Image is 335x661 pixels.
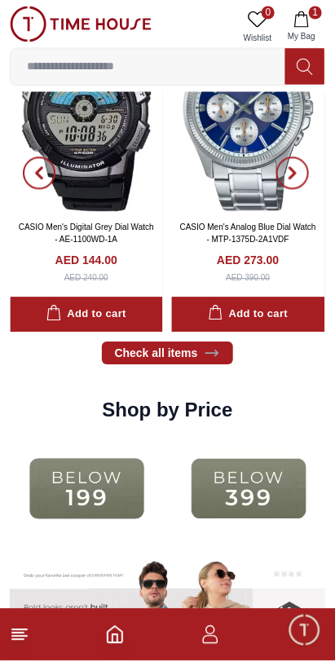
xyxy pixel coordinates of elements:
[287,613,323,649] div: Chat Widget
[262,7,275,20] span: 0
[309,7,322,20] span: 1
[19,223,154,245] a: CASIO Men's Digital Grey Dial Watch - AE-1100WD-1A
[281,31,322,43] span: My Bag
[64,272,108,284] div: AED 240.00
[10,7,152,42] img: ...
[102,398,232,424] h2: Shop by Price
[10,297,163,333] button: Add to cart
[226,272,270,284] div: AED 390.00
[10,440,164,539] img: ...
[55,253,117,269] h4: AED 144.00
[172,15,325,212] img: CASIO Men's Analog Blue Dial Watch - MTP-1375D-2A1VDF
[278,7,325,48] button: 1My Bag
[217,253,279,269] h4: AED 273.00
[180,223,316,245] a: CASIO Men's Analog Blue Dial Watch - MTP-1375D-2A1VDF
[102,342,234,365] a: Check all items
[46,306,126,324] div: Add to cart
[237,7,278,48] a: 0Wishlist
[10,15,163,212] img: CASIO Men's Digital Grey Dial Watch - AE-1100WD-1A
[237,33,278,45] span: Wishlist
[208,306,288,324] div: Add to cart
[105,625,125,645] a: Home
[172,297,325,333] button: Add to cart
[172,440,326,539] img: ...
